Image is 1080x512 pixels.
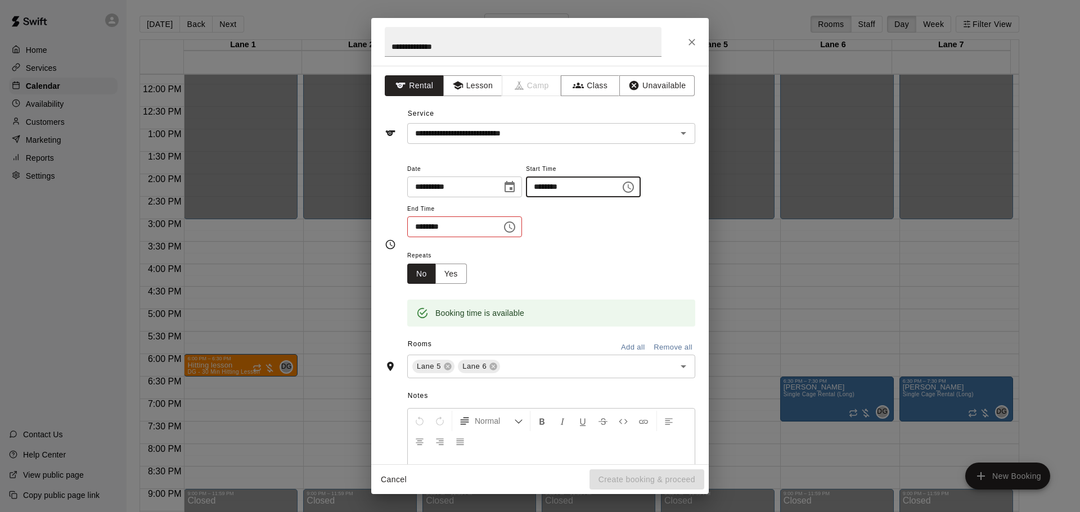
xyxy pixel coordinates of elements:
span: Repeats [407,248,476,264]
div: Lane 5 [412,360,454,373]
button: Format Bold [533,411,552,431]
button: Formatting Options [454,411,528,431]
span: Service [408,110,434,117]
button: Format Italics [553,411,572,431]
button: Class [561,75,620,96]
button: Lesson [443,75,502,96]
button: Choose time, selected time is 7:30 PM [617,176,640,198]
button: Format Underline [573,411,592,431]
button: Format Strikethrough [593,411,613,431]
svg: Timing [385,239,396,250]
button: Choose time, selected time is 8:30 AM [498,216,521,238]
button: Right Align [430,431,449,451]
span: Camps can only be created in the Services page [502,75,561,96]
button: Remove all [651,339,695,356]
button: Insert Code [614,411,633,431]
button: Justify Align [451,431,470,451]
div: outlined button group [407,264,467,284]
button: Unavailable [619,75,695,96]
svg: Rooms [385,361,396,372]
button: Insert Link [634,411,653,431]
button: Rental [385,75,444,96]
div: Booking time is available [435,303,524,323]
span: End Time [407,202,522,217]
button: Center Align [410,431,429,451]
button: Left Align [659,411,678,431]
button: Add all [615,339,651,356]
button: No [407,264,436,284]
span: Notes [408,387,695,405]
button: Open [676,359,691,374]
span: Lane 6 [458,361,491,372]
button: Close [682,32,702,52]
span: Start Time [526,162,641,177]
span: Lane 5 [412,361,445,372]
div: Lane 6 [458,360,500,373]
button: Cancel [376,469,412,490]
span: Date [407,162,522,177]
button: Open [676,125,691,141]
button: Yes [435,264,467,284]
svg: Service [385,128,396,139]
span: Rooms [408,340,432,348]
button: Redo [430,411,449,431]
button: Undo [410,411,429,431]
span: Normal [475,415,514,427]
button: Choose date, selected date is Sep 16, 2025 [498,176,521,198]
